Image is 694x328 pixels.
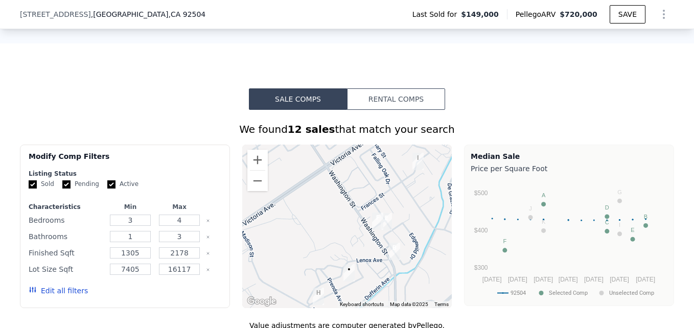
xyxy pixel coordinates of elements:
div: We found that match your search [20,122,674,136]
button: Clear [206,268,210,272]
text: Selected Comp [549,290,588,296]
div: Bedrooms [29,213,104,227]
text: $500 [474,190,488,197]
button: Show Options [654,4,674,25]
input: Active [107,180,115,189]
text: G [617,189,622,195]
text: J [529,205,532,212]
div: 7060 Fireside Dr [368,208,387,234]
div: Bathrooms [29,229,104,244]
label: Sold [29,180,54,189]
button: Clear [206,251,210,255]
div: Min [108,203,153,211]
span: [STREET_ADDRESS] [20,9,91,19]
button: Keyboard shortcuts [340,301,384,308]
text: [DATE] [508,276,527,283]
button: Clear [206,219,210,223]
a: Terms (opens in new tab) [434,301,449,307]
div: 7247 Pontoosuc Ave [339,260,359,286]
label: Active [107,180,138,189]
button: Sale Comps [249,88,347,110]
text: E [631,227,634,233]
text: C [605,219,609,225]
text: [DATE] [482,276,502,283]
text: [DATE] [636,276,655,283]
div: 2322 Engel Dr [385,239,404,264]
div: Price per Square Foot [471,161,667,176]
div: Characteristics [29,203,104,211]
text: $300 [474,264,488,271]
div: 7370 Pontoosuc Ave [309,284,328,309]
text: B [644,214,647,220]
div: Modify Comp Filters [29,151,221,170]
button: SAVE [610,5,645,24]
text: [DATE] [584,276,604,283]
text: [DATE] [559,276,578,283]
span: $149,000 [461,9,499,19]
text: 92504 [511,290,526,296]
label: Pending [62,180,99,189]
button: Zoom in [247,150,268,170]
span: , [GEOGRAPHIC_DATA] [91,9,205,19]
span: Last Sold for [412,9,461,19]
div: Lot Size Sqft [29,262,104,276]
span: , CA 92504 [168,10,205,18]
text: A [542,192,546,198]
text: [DATE] [534,276,553,283]
img: Google [245,295,279,308]
div: Listing Status [29,170,221,178]
button: Rental Comps [347,88,445,110]
span: Map data ©2025 [390,301,428,307]
button: Clear [206,235,210,239]
text: Unselected Comp [609,290,654,296]
span: $720,000 [560,10,597,18]
input: Sold [29,180,37,189]
strong: 12 sales [288,123,335,135]
div: 6842 Frances St [408,149,428,174]
div: Finished Sqft [29,246,104,260]
text: D [605,204,609,210]
span: Pellego ARV [516,9,560,19]
text: F [503,238,506,244]
button: Zoom out [247,171,268,191]
input: Pending [62,180,71,189]
text: $400 [474,227,488,234]
div: Median Sale [471,151,667,161]
text: K [542,219,546,225]
text: [DATE] [610,276,629,283]
button: Edit all filters [29,286,88,296]
a: Open this area in Google Maps (opens a new window) [245,295,279,308]
text: I [619,222,620,228]
div: Max [157,203,202,211]
div: 2380 Peppertree Ln [377,209,396,235]
svg: A chart. [471,176,667,303]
